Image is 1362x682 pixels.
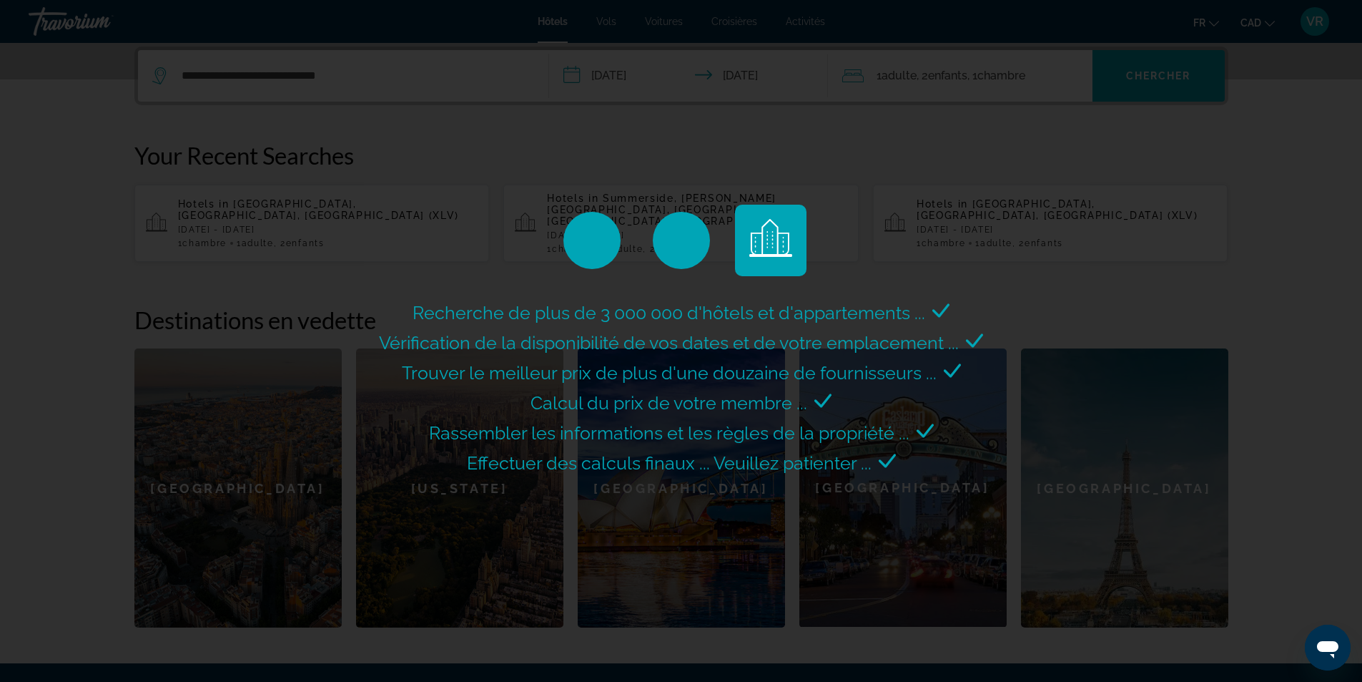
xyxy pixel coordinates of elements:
iframe: Bouton de lancement de la fenêtre de messagerie [1305,625,1351,671]
span: Calcul du prix de votre membre ... [531,392,807,414]
span: Trouver le meilleur prix de plus d'une douzaine de fournisseurs ... [402,362,937,384]
span: Rassembler les informations et les règles de la propriété ... [429,422,909,444]
span: Effectuer des calculs finaux ... Veuillez patienter ... [467,452,872,474]
span: Recherche de plus de 3 000 000 d'hôtels et d'appartements ... [413,302,925,323]
span: Vérification de la disponibilité de vos dates et de votre emplacement ... [379,332,959,354]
